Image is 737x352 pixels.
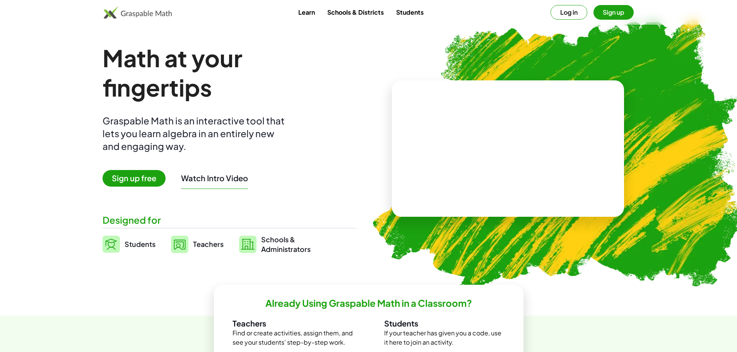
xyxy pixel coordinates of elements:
span: Teachers [193,240,224,248]
div: Graspable Math is an interactive tool that lets you learn algebra in an entirely new and engaging... [103,114,288,153]
h1: Math at your fingertips [103,43,349,102]
button: Watch Intro Video [181,173,248,183]
img: svg%3e [239,236,256,253]
span: Students [125,240,156,248]
a: Schools & Districts [321,5,390,19]
h3: Students [384,318,505,328]
a: Students [390,5,430,19]
button: Sign up [593,5,634,20]
a: Students [103,235,156,254]
div: Designed for [103,214,356,226]
p: If your teacher has given you a code, use it here to join an activity. [384,328,505,347]
h3: Teachers [233,318,353,328]
span: Schools & Administrators [261,235,311,254]
video: What is this? This is dynamic math notation. Dynamic math notation plays a central role in how Gr... [450,120,566,178]
a: Teachers [171,235,224,254]
p: Find or create activities, assign them, and see your students' step-by-step work. [233,328,353,347]
img: svg%3e [171,236,188,253]
span: Sign up free [103,170,166,187]
button: Log in [551,5,587,20]
img: svg%3e [103,236,120,253]
a: Schools &Administrators [239,235,311,254]
h2: Already Using Graspable Math in a Classroom? [265,297,472,309]
a: Learn [292,5,321,19]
